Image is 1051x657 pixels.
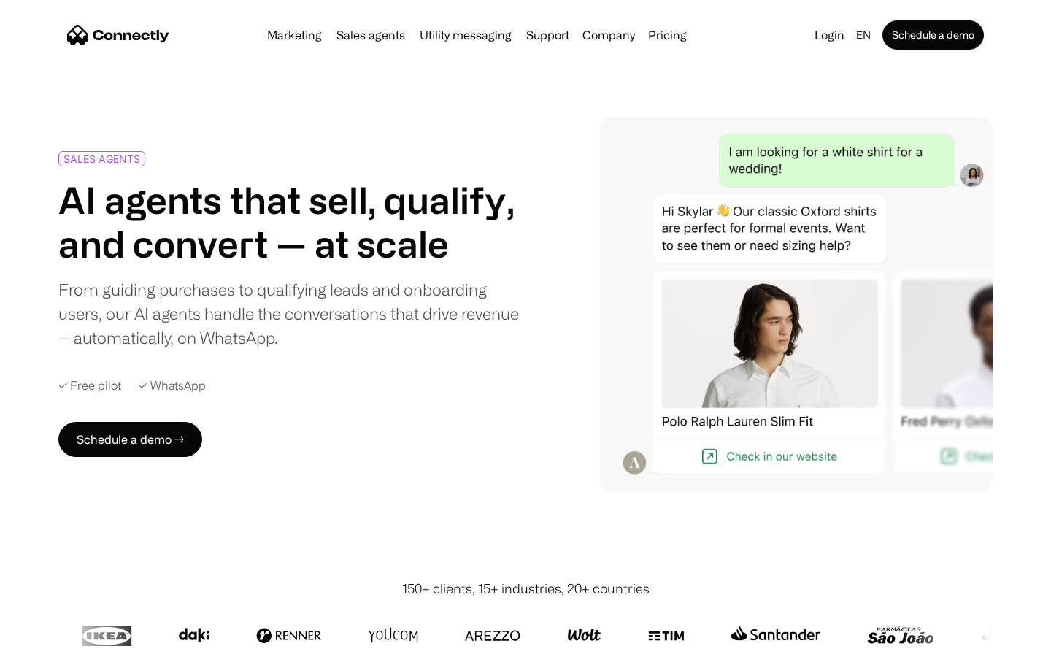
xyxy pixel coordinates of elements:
[261,29,328,41] a: Marketing
[582,25,635,45] div: Company
[856,25,871,45] div: en
[58,178,520,266] h1: AI agents that sell, qualify, and convert — at scale
[642,29,693,41] a: Pricing
[414,29,517,41] a: Utility messaging
[139,379,206,393] div: ✓ WhatsApp
[58,277,520,350] div: From guiding purchases to qualifying leads and onboarding users, our AI agents handle the convers...
[58,422,202,457] a: Schedule a demo →
[402,579,650,599] div: 150+ clients, 15+ industries, 20+ countries
[520,29,575,41] a: Support
[15,630,88,652] aside: Language selected: English
[58,379,121,393] div: ✓ Free pilot
[63,153,140,164] div: SALES AGENTS
[331,29,411,41] a: Sales agents
[882,20,984,50] a: Schedule a demo
[809,25,850,45] a: Login
[29,631,88,652] ul: Language list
